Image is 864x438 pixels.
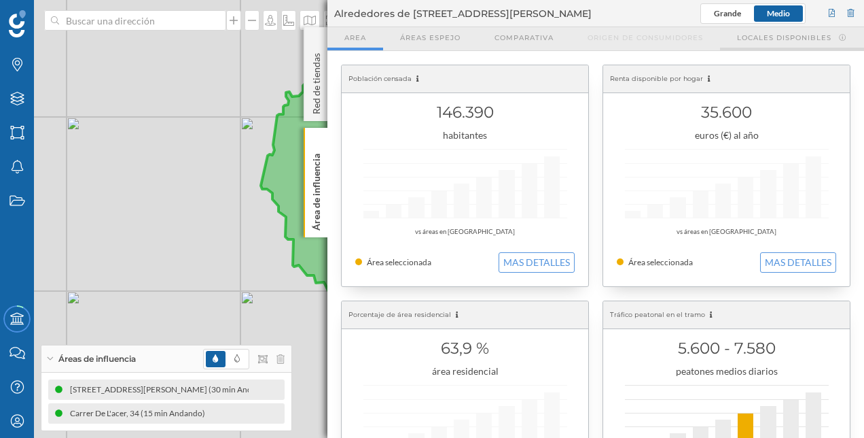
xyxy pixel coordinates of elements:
[617,99,836,125] h1: 35.600
[603,301,850,329] div: Tráfico peatonal en el tramo
[9,10,26,37] img: Geoblink Logo
[355,129,575,142] div: habitantes
[714,8,741,18] span: Grande
[588,33,703,43] span: Origen de consumidores
[767,8,790,18] span: Medio
[367,257,431,267] span: Área seleccionada
[603,65,850,93] div: Renta disponible por hogar
[334,7,592,20] span: Alrededores de [STREET_ADDRESS][PERSON_NAME]
[617,335,836,361] h1: 5.600 - 7.580
[344,33,366,43] span: Area
[760,252,836,273] button: MAS DETALLES
[737,33,831,43] span: Locales disponibles
[355,225,575,239] div: vs áreas en [GEOGRAPHIC_DATA]
[499,252,575,273] button: MAS DETALLES
[70,383,280,397] div: [STREET_ADDRESS][PERSON_NAME] (30 min Andando)
[355,365,575,378] div: área residencial
[58,353,136,365] span: Áreas de influencia
[617,225,836,239] div: vs áreas en [GEOGRAPHIC_DATA]
[617,365,836,378] div: peatones medios diarios
[342,301,588,329] div: Porcentaje de área residencial
[355,99,575,125] h1: 146.390
[70,407,212,420] div: Carrer De L'acer, 34 (15 min Andando)
[310,148,323,231] p: Área de influencia
[494,33,554,43] span: Comparativa
[400,33,461,43] span: Áreas espejo
[310,48,323,114] p: Red de tiendas
[355,335,575,361] h1: 63,9 %
[628,257,693,267] span: Área seleccionada
[617,129,836,142] div: euros (€) al año
[342,65,588,93] div: Población censada
[27,10,75,22] span: Soporte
